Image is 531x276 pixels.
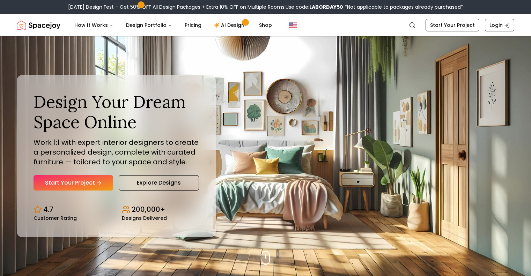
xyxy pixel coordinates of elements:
[17,18,60,32] img: Spacejoy Logo
[34,216,77,221] small: Customer Rating
[119,175,199,191] a: Explore Designs
[17,18,60,32] a: Spacejoy
[132,204,165,214] p: 200,000+
[120,18,178,32] button: Design Portfolio
[34,137,199,167] p: Work 1:1 with expert interior designers to create a personalized design, complete with curated fu...
[68,3,463,10] div: [DATE] Design Fest – Get 50% OFF All Design Packages + Extra 10% OFF on Multiple Rooms.
[208,18,252,32] a: AI Design
[289,21,297,29] img: United States
[426,19,479,31] a: Start Your Project
[343,3,463,10] span: *Not applicable to packages already purchased*
[69,18,119,32] button: How It Works
[17,14,514,36] nav: Global
[34,199,199,221] div: Design stats
[253,18,278,32] a: Shop
[34,92,199,132] h1: Design Your Dream Space Online
[485,19,514,31] a: Login
[69,18,278,32] nav: Main
[122,216,167,221] small: Designs Delivered
[34,175,113,191] a: Start Your Project
[43,204,53,214] p: 4.7
[286,3,343,10] span: Use code:
[309,3,343,10] b: LABORDAY50
[179,18,207,32] a: Pricing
